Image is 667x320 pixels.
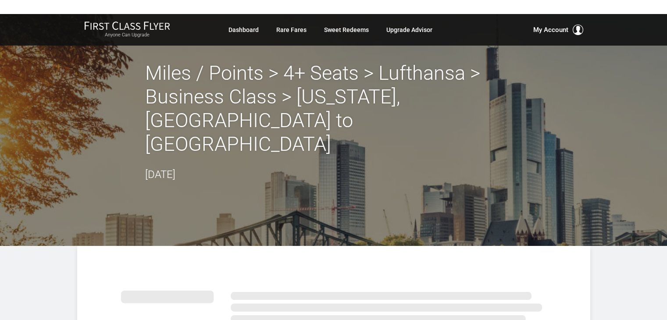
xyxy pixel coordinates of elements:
[324,22,369,38] a: Sweet Redeems
[228,22,259,38] a: Dashboard
[533,25,583,35] button: My Account
[84,21,170,30] img: First Class Flyer
[84,32,170,38] small: Anyone Can Upgrade
[145,168,175,181] time: [DATE]
[145,61,522,156] h2: Miles / Points > 4+ Seats > Lufthansa > Business Class > [US_STATE], [GEOGRAPHIC_DATA] to [GEOGRA...
[276,22,307,38] a: Rare Fares
[386,22,432,38] a: Upgrade Advisor
[533,25,568,35] span: My Account
[84,21,170,39] a: First Class FlyerAnyone Can Upgrade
